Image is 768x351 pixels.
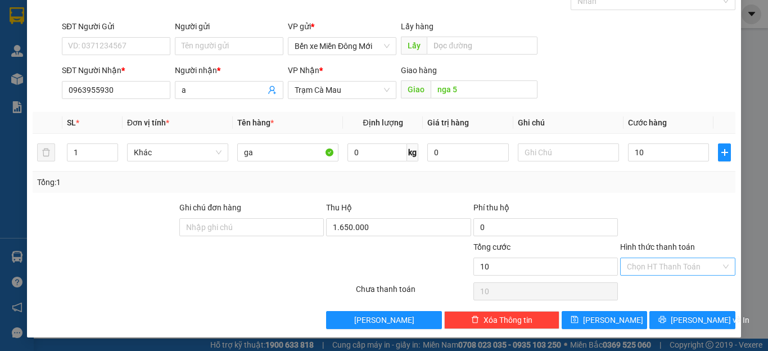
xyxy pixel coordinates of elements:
span: Lấy [401,37,427,55]
span: Trạm Cà Mau [295,82,390,98]
span: plus [719,148,730,157]
span: [PERSON_NAME] [583,314,643,326]
div: Người nhận [175,64,283,76]
button: printer[PERSON_NAME] và In [649,311,735,329]
span: delete [471,316,479,325]
input: VD: Bàn, Ghế [237,143,338,161]
span: Giao hàng [401,66,437,75]
span: Đơn vị tính [127,118,169,127]
div: Người gửi [175,20,283,33]
span: Bến xe Miền Đông Mới [295,38,390,55]
span: SL [67,118,76,127]
input: Ghi chú đơn hàng [179,218,324,236]
span: [PERSON_NAME] [354,314,414,326]
span: Định lượng [363,118,403,127]
span: Khác [134,144,222,161]
button: save[PERSON_NAME] [562,311,648,329]
label: Hình thức thanh toán [620,242,695,251]
span: Tổng cước [473,242,511,251]
span: Cước hàng [628,118,667,127]
span: Thu Hộ [326,203,352,212]
label: Ghi chú đơn hàng [179,203,241,212]
span: printer [658,316,666,325]
input: Dọc đường [427,37,537,55]
div: SĐT Người Nhận [62,64,170,76]
div: Tổng: 1 [37,176,297,188]
button: [PERSON_NAME] [326,311,441,329]
span: kg [407,143,418,161]
button: deleteXóa Thông tin [444,311,559,329]
input: Ghi Chú [518,143,619,161]
div: Phí thu hộ [473,201,618,218]
span: user-add [268,85,277,94]
input: Dọc đường [431,80,537,98]
div: VP gửi [288,20,396,33]
span: Xóa Thông tin [484,314,532,326]
button: plus [718,143,731,161]
span: VP Nhận [288,66,319,75]
th: Ghi chú [513,112,624,134]
span: [PERSON_NAME] và In [671,314,749,326]
span: Giá trị hàng [427,118,469,127]
span: Tên hàng [237,118,274,127]
span: Lấy hàng [401,22,433,31]
span: save [571,316,579,325]
div: Chưa thanh toán [355,283,472,303]
button: delete [37,143,55,161]
input: 0 [427,143,508,161]
span: Giao [401,80,431,98]
div: SĐT Người Gửi [62,20,170,33]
